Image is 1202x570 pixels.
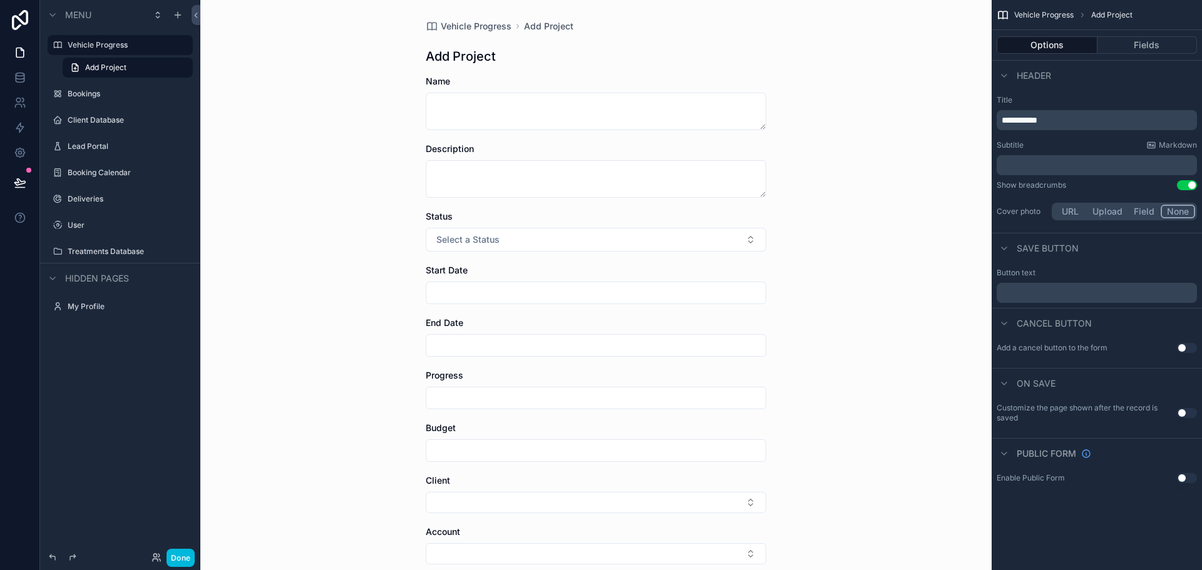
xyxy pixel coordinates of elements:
label: Booking Calendar [68,168,185,178]
button: Field [1128,205,1161,218]
button: URL [1054,205,1087,218]
span: Markdown [1159,140,1197,150]
div: scrollable content [997,110,1197,130]
span: Cancel button [1017,317,1092,330]
label: Client Database [68,115,185,125]
button: Select Button [426,543,766,564]
label: Add a cancel button to the form [997,343,1107,353]
span: Add Project [85,63,126,73]
span: Description [426,143,474,154]
span: Menu [65,9,91,21]
a: Markdown [1146,140,1197,150]
span: On save [1017,377,1056,390]
div: scrollable content [997,283,1197,303]
label: My Profile [68,302,185,312]
span: Header [1017,69,1051,82]
button: Select Button [426,492,766,513]
label: Vehicle Progress [68,40,185,50]
a: Add Project [524,20,573,33]
button: None [1161,205,1195,218]
h1: Add Project [426,48,496,65]
label: Button text [997,268,1035,278]
span: Save button [1017,242,1079,255]
label: Lead Portal [68,141,185,151]
span: Name [426,76,450,86]
label: Treatments Database [68,247,185,257]
button: Select Button [426,228,766,252]
a: Add Project [63,58,193,78]
span: Select a Status [436,233,500,246]
label: Title [997,95,1197,105]
span: Vehicle Progress [441,20,511,33]
label: Subtitle [997,140,1024,150]
span: Add Project [1091,10,1133,20]
label: Cover photo [997,206,1047,216]
label: Deliveries [68,194,185,204]
span: End Date [426,317,463,328]
a: Vehicle Progress [426,20,511,33]
button: Fields [1097,36,1198,54]
div: scrollable content [997,155,1197,175]
span: Start Date [426,265,468,275]
button: Options [997,36,1097,54]
button: Upload [1087,205,1128,218]
label: Customize the page shown after the record is saved [997,403,1177,423]
span: Account [426,526,460,537]
span: Progress [426,370,463,380]
label: User [68,220,185,230]
span: Budget [426,422,456,433]
span: Public form [1017,447,1076,460]
div: Show breadcrumbs [997,180,1066,190]
button: Done [167,549,195,567]
span: Client [426,475,450,486]
span: Vehicle Progress [1014,10,1074,20]
span: Status [426,211,453,221]
span: Hidden pages [65,272,129,285]
label: Bookings [68,89,185,99]
div: Enable Public Form [997,473,1065,483]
